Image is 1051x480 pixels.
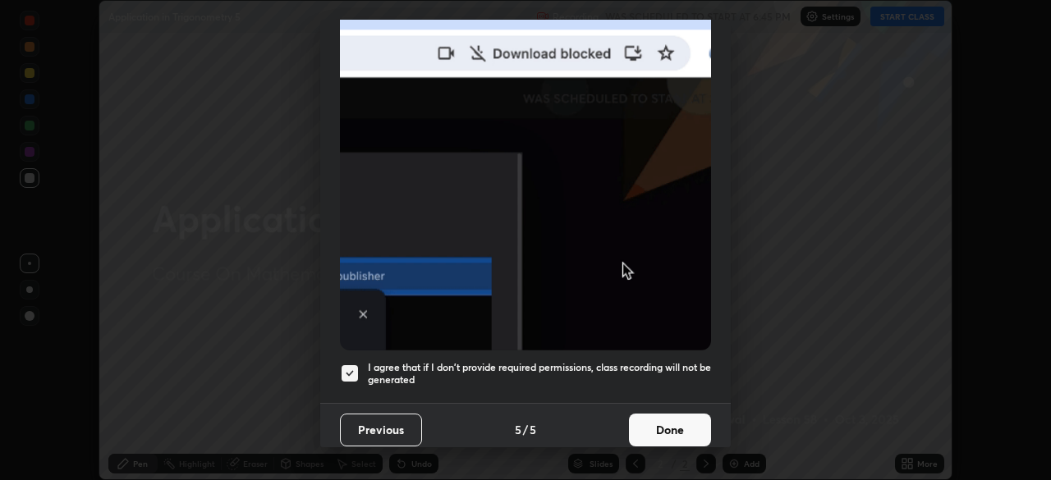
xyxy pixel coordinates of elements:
[368,361,711,386] h5: I agree that if I don't provide required permissions, class recording will not be generated
[340,414,422,446] button: Previous
[515,421,521,438] h4: 5
[629,414,711,446] button: Done
[530,421,536,438] h4: 5
[523,421,528,438] h4: /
